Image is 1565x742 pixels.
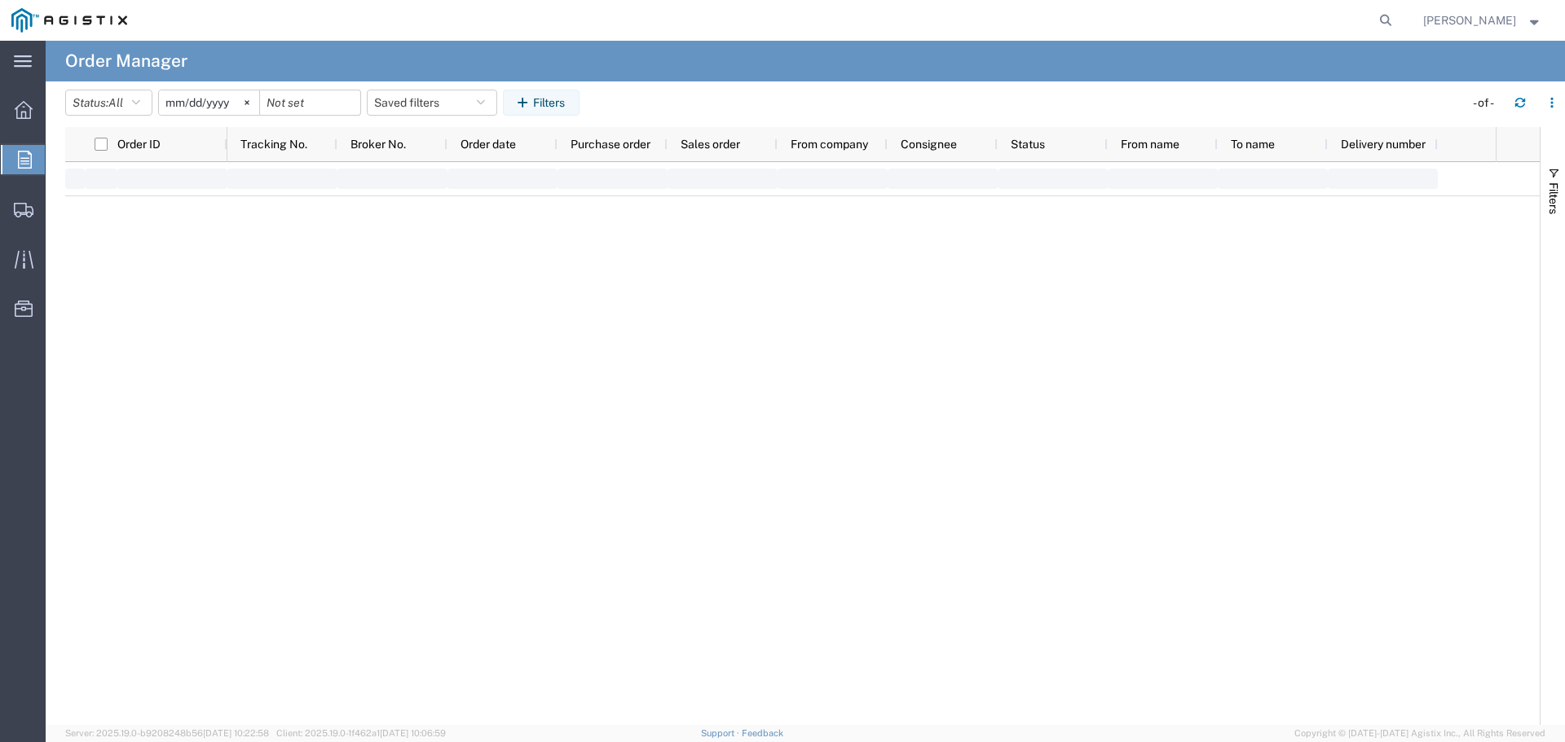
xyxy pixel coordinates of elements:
[65,41,187,81] h4: Order Manager
[108,96,123,109] span: All
[117,138,161,151] span: Order ID
[1121,138,1179,151] span: From name
[901,138,957,151] span: Consignee
[260,90,360,115] input: Not set
[701,728,742,738] a: Support
[742,728,783,738] a: Feedback
[276,728,446,738] span: Client: 2025.19.0-1f462a1
[1473,94,1501,112] div: - of -
[350,138,406,151] span: Broker No.
[461,138,516,151] span: Order date
[503,90,580,116] button: Filters
[791,138,868,151] span: From company
[571,138,650,151] span: Purchase order
[681,138,740,151] span: Sales order
[159,90,259,115] input: Not set
[367,90,497,116] button: Saved filters
[1547,182,1560,214] span: Filters
[1231,138,1275,151] span: To name
[203,728,269,738] span: [DATE] 10:22:58
[11,8,127,33] img: logo
[65,90,152,116] button: Status:All
[1294,727,1545,740] span: Copyright © [DATE]-[DATE] Agistix Inc., All Rights Reserved
[1341,138,1426,151] span: Delivery number
[240,138,307,151] span: Tracking No.
[380,728,446,738] span: [DATE] 10:06:59
[1011,138,1045,151] span: Status
[1422,11,1543,30] button: [PERSON_NAME]
[1423,11,1516,29] span: Dave Thomas
[65,728,269,738] span: Server: 2025.19.0-b9208248b56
